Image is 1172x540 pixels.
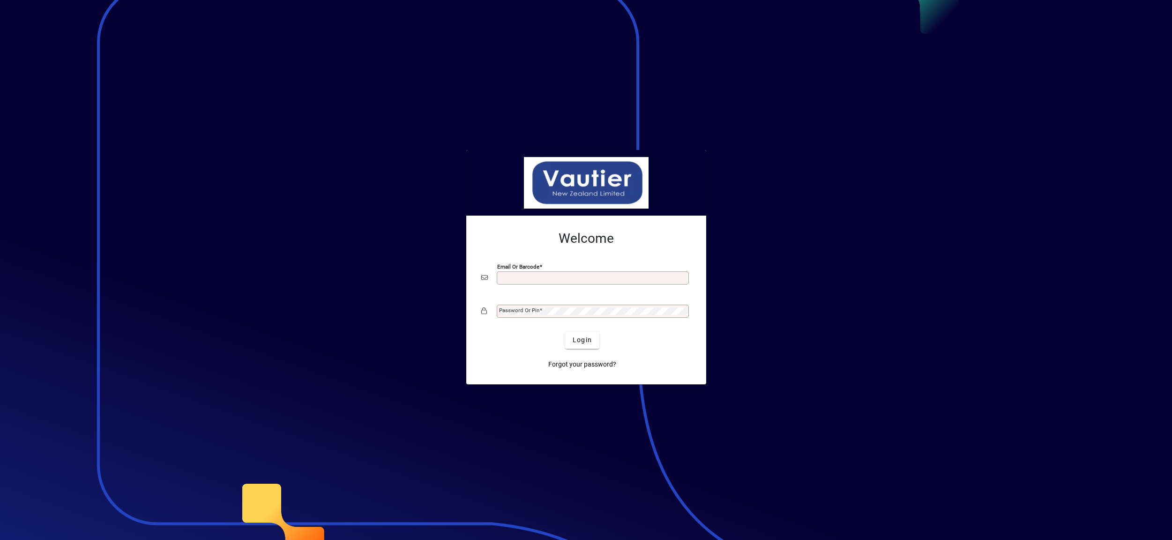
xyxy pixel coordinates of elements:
a: Forgot your password? [545,356,620,373]
span: Forgot your password? [548,360,616,369]
mat-label: Password or Pin [499,307,539,314]
span: Login [573,335,592,345]
h2: Welcome [481,231,691,247]
button: Login [565,332,599,349]
mat-label: Email or Barcode [497,263,539,270]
